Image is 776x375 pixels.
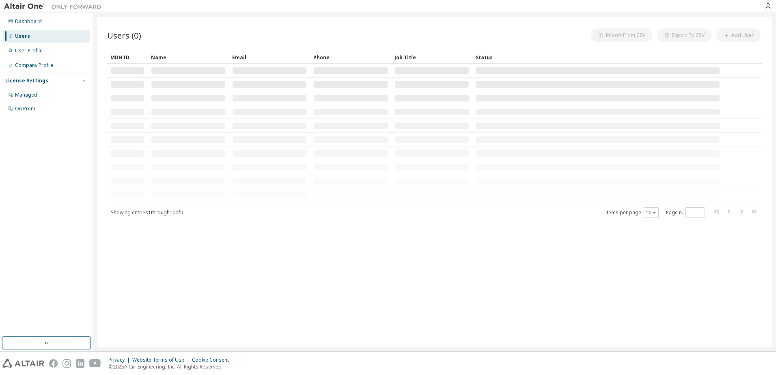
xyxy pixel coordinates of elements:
div: Email [232,51,307,64]
div: Phone [313,51,388,64]
div: Name [151,51,226,64]
div: On Prem [15,106,35,112]
div: Users [15,33,30,39]
div: Job Title [394,51,469,64]
div: Website Terms of Use [132,357,192,363]
div: MDH ID [110,51,144,64]
span: Users (0) [107,30,141,41]
button: Import From CSV [591,28,652,42]
p: © 2025 Altair Engineering, Inc. All Rights Reserved. [108,363,234,370]
img: altair_logo.svg [2,359,44,368]
div: Managed [15,92,37,98]
button: Export To CSV [657,28,711,42]
span: Page n. [666,207,705,218]
img: instagram.svg [63,359,71,368]
img: youtube.svg [89,359,101,368]
button: 10 [646,209,657,216]
div: Company Profile [15,62,54,69]
div: Cookie Consent [192,357,234,363]
span: Items per page [605,207,659,218]
img: Altair One [4,2,106,11]
div: Dashboard [15,18,42,25]
img: facebook.svg [49,359,58,368]
div: Privacy [108,357,132,363]
div: Status [476,51,720,64]
span: Showing entries 1 through 10 of 0 [111,209,183,216]
img: linkedin.svg [76,359,84,368]
div: User Profile [15,47,43,54]
button: Add User [716,28,761,42]
div: License Settings [5,78,48,84]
